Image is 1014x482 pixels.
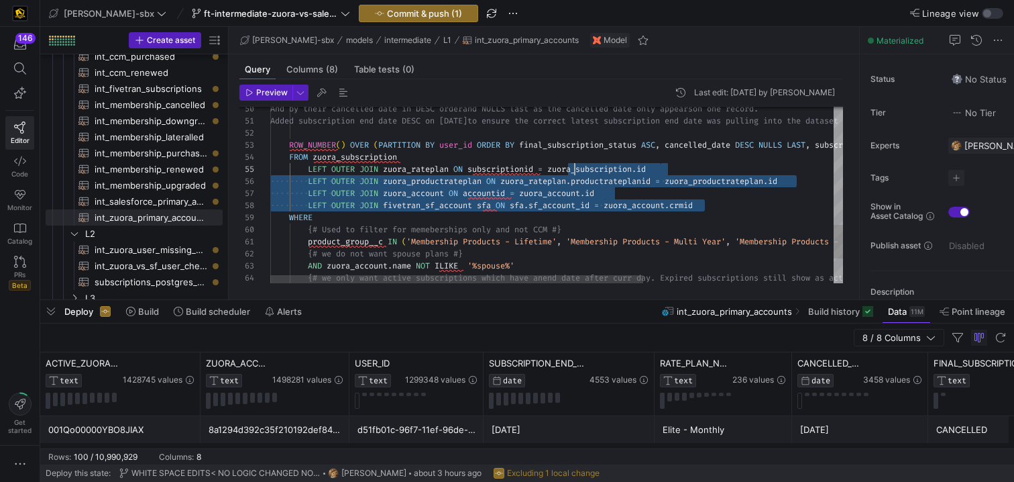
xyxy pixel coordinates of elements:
span: Monitor [7,203,32,211]
div: d51fb01c-96f7-11ef-96de-caf9960ff1b7 [357,417,475,443]
span: USER_ID [355,358,390,369]
span: . [632,164,636,175]
span: Deploy this state: [46,469,111,478]
a: int_membership_downgraded​​​​​​​​​​ [46,113,223,129]
span: WHERE [289,212,313,223]
span: L3 [85,291,221,306]
button: [PERSON_NAME]-sbx [237,32,337,48]
div: 61 [239,236,254,248]
span: about 3 hours ago [414,469,482,478]
span: {# we only want active subscriptions which have an [308,273,543,283]
div: Press SPACE to select this row. [46,290,223,306]
button: Excluding 1 local change [490,465,603,482]
span: 'Membership Products - Lifetime' [406,236,557,247]
span: int_fivetran_subscriptions​​​​​​​​​​ [95,81,207,97]
span: Experts [870,141,938,150]
span: No Status [952,74,1007,85]
span: ACTIVE_ZUORA_CRM_ID [46,358,120,369]
button: models [343,32,376,48]
div: Press SPACE to select this row. [46,113,223,129]
div: Columns: [159,452,194,462]
button: Build history [802,300,879,323]
span: BY [505,140,514,150]
span: productrateplanid [571,176,651,187]
span: Status [870,75,938,84]
span: ill show as active so [773,273,871,283]
div: Press SPACE to select this row. [46,97,223,113]
button: WHITE SPACE EDITS< NO LOGIC CHANGED NOR CODE ADDED/REMOVEDhttps://storage.googleapis.com/y42-prod... [116,465,485,482]
span: . [665,200,669,211]
a: int_membership_lateralled​​​​​​​​​​ [46,129,223,145]
span: int_salesforce_primary_account​​​​​​​​​​ [95,194,207,209]
button: Build [120,300,165,323]
a: int_zuora_user_missing_check​​​​​​​​​​ [46,242,223,258]
span: int_zuora_primary_accounts​​​​​​​​​​ [95,210,207,226]
div: 57 [239,187,254,199]
span: L1 [443,36,451,45]
span: ON [453,164,463,175]
span: IN [388,236,397,247]
span: . [524,200,528,211]
a: int_membership_cancelled​​​​​​​​​​ [46,97,223,113]
button: Getstarted [5,387,34,440]
span: 'Membership Products - Annual' [735,236,876,247]
button: No tierNo Tier [948,104,999,122]
button: Point lineage [934,300,1011,323]
span: = [538,164,543,175]
span: id [585,188,594,199]
div: Press SPACE to select this row. [46,145,223,161]
div: Press SPACE to select this row. [46,258,223,274]
span: BY [425,140,435,150]
span: PARTITION [378,140,420,150]
span: 1498281 values [272,375,331,385]
button: intermediate [381,32,435,48]
div: 55 [239,163,254,175]
span: int_membership_lateralled​​​​​​​​​​ [95,130,207,145]
span: Build scheduler [186,306,250,317]
span: fivetran_sf_account [383,200,472,211]
span: OVER [350,140,369,150]
span: name [392,260,411,271]
span: = [594,200,599,211]
span: {# Used to filter for memeberships only and not CC [308,224,543,235]
span: = [510,188,514,199]
span: sfa [510,200,524,211]
span: SUBSCRIPTION_END_DATE [489,358,587,369]
a: int_zuora_primary_accounts​​​​​​​​​​ [46,209,223,226]
span: ( [374,140,378,150]
span: Build history [808,306,860,317]
span: 3458 values [863,375,910,385]
span: . [566,176,571,187]
span: TEXT [60,376,78,385]
span: product_group__c [308,236,383,247]
div: 60 [239,224,254,236]
span: Alerts [277,306,302,317]
span: zuora_rateplan [383,164,449,175]
div: Press SPACE to select this row. [46,48,223,64]
span: user_id [439,140,472,150]
div: Press SPACE to select this row. [46,226,223,242]
span: 'Membership Products - Multi Year' [566,236,726,247]
div: [DATE] [800,417,920,443]
span: Preview [256,88,288,97]
span: LEFT [308,200,327,211]
span: zuora_subscription [547,164,632,175]
a: Editor [5,116,34,150]
a: Code [5,150,34,183]
span: TEXT [369,376,388,385]
div: 001Qo00000YBO8JIAX [48,417,192,443]
span: LEFT [308,164,327,175]
div: 8 [196,452,201,462]
span: Code [11,170,28,178]
span: Data [888,306,907,317]
span: FROM [289,152,308,162]
div: Press SPACE to select this row. [46,129,223,145]
div: 11M [909,306,925,317]
div: Rows: [48,452,71,462]
span: Point lineage [952,306,1005,317]
span: int_membership_cancelled​​​​​​​​​​ [95,97,207,113]
div: 54 [239,151,254,163]
button: 146 [5,32,34,56]
button: Alerts [259,300,308,323]
a: int_salesforce_primary_account​​​​​​​​​​ [46,193,223,209]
